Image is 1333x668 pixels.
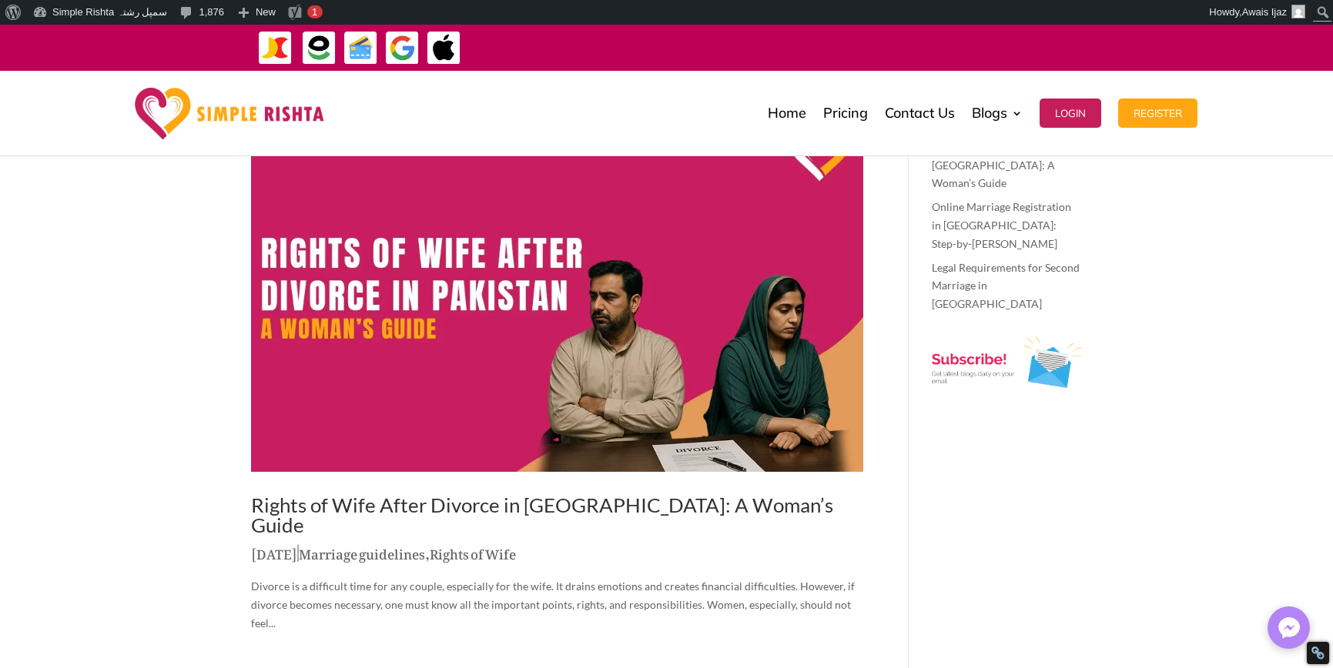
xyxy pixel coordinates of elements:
a: Contact Us [885,75,955,152]
a: Legal Requirements for Second Marriage in [GEOGRAPHIC_DATA] [932,261,1080,311]
a: Rights of Wife [430,535,516,567]
div: Restore Info Box &#10;&#10;NoFollow Info:&#10; META-Robots NoFollow: &#09;false&#10; META-Robots ... [1311,646,1325,660]
a: Login [1040,75,1101,152]
a: Home [768,75,806,152]
div: ایپ میں پیمنٹ صرف گوگل پے اور ایپل پے کے ذریعے ممکن ہے۔ ، یا کریڈٹ کارڈ کے ذریعے ویب سائٹ پر ہوگی۔ [508,38,1173,56]
a: Pricing [823,75,868,152]
button: Register [1118,99,1197,128]
img: Credit Cards [343,31,378,65]
img: Rights of Wife After Divorce in Pakistan: A Woman’s Guide [251,116,863,472]
a: Marriage guidelines [299,535,425,567]
strong: جاز کیش [808,33,847,60]
img: ApplePay-icon [427,31,461,65]
strong: ایزی پیسہ [760,33,804,60]
a: Online Marriage Registration in [GEOGRAPHIC_DATA]: Step-by-[PERSON_NAME] [932,200,1071,250]
img: JazzCash-icon [258,31,293,65]
span: 1 [312,6,317,18]
span: [DATE] [251,535,297,567]
span: Awais Ijaz [1242,6,1287,18]
p: | , [251,543,863,573]
a: Rights of Wife After Divorce in [GEOGRAPHIC_DATA]: A Woman’s Guide [932,140,1080,190]
img: EasyPaisa-icon [302,31,337,65]
a: Blogs [972,75,1023,152]
img: Messenger [1274,613,1305,643]
a: Register [1118,75,1197,152]
article: Divorce is a difficult time for any couple, especially for the wife. It drains emotions and creat... [251,116,863,633]
img: GooglePay-icon [385,31,420,65]
a: Rights of Wife After Divorce in [GEOGRAPHIC_DATA]: A Woman’s Guide [251,493,833,537]
button: Login [1040,99,1101,128]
